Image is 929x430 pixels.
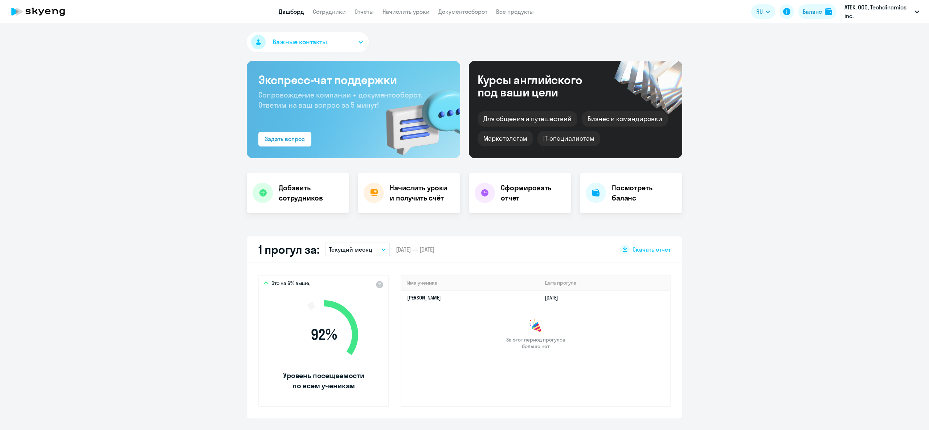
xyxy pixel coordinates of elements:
a: Дашборд [279,8,304,15]
a: Все продукты [496,8,534,15]
h2: 1 прогул за: [258,242,319,257]
div: Задать вопрос [265,135,305,143]
button: Задать вопрос [258,132,311,146]
span: Это на 6% выше, [271,280,310,289]
button: Текущий месяц [325,243,390,256]
h4: Сформировать отчет [501,183,565,203]
th: Дата прогула [539,276,670,290]
img: bg-img [376,77,460,158]
div: IT-специалистам [537,131,600,146]
img: balance [825,8,832,15]
div: Маркетологам [478,131,533,146]
a: Начислить уроки [382,8,430,15]
a: Отчеты [355,8,374,15]
button: Важные контакты [247,32,369,52]
span: Скачать отчет [633,245,671,253]
span: За этот период прогулов больше нет [505,336,566,350]
a: [DATE] [545,294,564,301]
span: RU [756,7,763,16]
div: Для общения и путешествий [478,111,577,127]
div: Бизнес и командировки [582,111,668,127]
p: АТЕК, ООО, Techdinamics inc. [844,3,912,20]
a: [PERSON_NAME] [407,294,441,301]
a: Сотрудники [313,8,346,15]
span: [DATE] — [DATE] [396,245,434,253]
div: Баланс [803,7,822,16]
div: Курсы английского под ваши цели [478,74,602,98]
button: RU [751,4,775,19]
h3: Экспресс-чат поддержки [258,73,449,87]
h4: Добавить сотрудников [279,183,343,203]
button: АТЕК, ООО, Techdinamics inc. [841,3,923,20]
p: Текущий месяц [329,245,372,254]
h4: Начислить уроки и получить счёт [390,183,453,203]
h4: Посмотреть баланс [612,183,676,203]
span: 92 % [282,326,365,343]
span: Уровень посещаемости по всем ученикам [282,371,365,391]
button: Балансbalance [798,4,836,19]
a: Документооборот [438,8,487,15]
img: congrats [528,319,543,334]
span: Важные контакты [273,37,327,47]
span: Сопровождение компании + документооборот. Ответим на ваш вопрос за 5 минут! [258,90,422,109]
th: Имя ученика [401,276,539,290]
